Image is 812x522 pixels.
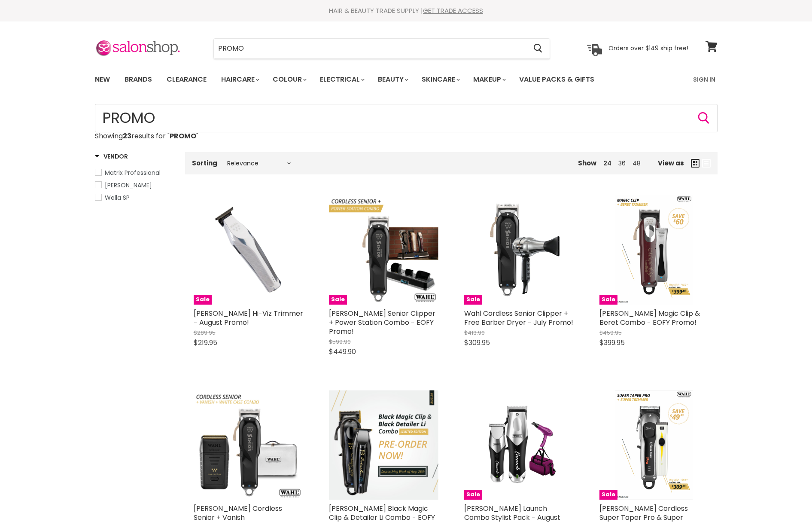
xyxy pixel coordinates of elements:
[578,159,596,168] span: Show
[88,67,645,92] ul: Main menu
[329,195,438,305] a: Wahl Senior Clipper + Power Station Combo - EOFY Promo!Sale
[329,338,351,346] span: $599.90
[194,338,217,348] span: $219.95
[160,70,213,89] a: Clearance
[194,195,303,305] a: Wahl Hi-Viz Trimmer - August Promo!Sale
[615,195,693,305] img: Wahl Magic Clip & Beret Combo - EOFY Promo!
[84,6,728,15] div: HAIR & BEAUTY TRADE SUPPLY |
[415,70,465,89] a: Skincare
[371,70,414,89] a: Beauty
[329,195,438,305] img: Wahl Senior Clipper + Power Station Combo - EOFY Promo!
[170,131,196,141] strong: PROMO
[123,131,131,141] strong: 23
[615,390,693,500] img: Wahl Cordless Super Taper Pro & Super Trimmer Combo - EOFY Promo!
[215,70,265,89] a: Haircare
[658,159,684,167] span: View as
[464,195,574,305] a: Wahl Cordless Senior Clipper + Free Barber Dryer - July Promo!Sale
[599,308,700,327] a: [PERSON_NAME] Magic Clip & Beret Combo - EOFY Promo!
[464,295,482,305] span: Sale
[599,490,617,500] span: Sale
[527,39,550,58] button: Search
[513,70,601,89] a: Value Packs & Gifts
[192,159,217,167] label: Sorting
[480,390,557,500] img: Wahl Launch Combo Stylist Pack - August Promo!
[464,308,573,327] a: Wahl Cordless Senior Clipper + Free Barber Dryer - July Promo!
[105,193,130,202] span: Wella SP
[329,295,347,305] span: Sale
[194,308,303,327] a: [PERSON_NAME] Hi-Viz Trimmer - August Promo!
[194,195,303,305] img: Wahl Hi-Viz Trimmer - August Promo!
[95,132,718,140] p: Showing results for " "
[329,347,356,357] span: $449.90
[194,295,212,305] span: Sale
[608,44,688,52] p: Orders over $149 ship free!
[95,193,174,202] a: Wella SP
[95,168,174,177] a: Matrix Professional
[95,152,128,161] h3: Vendor
[329,390,438,500] img: Wahl Black Magic Clip & Detailer Li Combo - EOFY Promo!
[423,6,483,15] a: GET TRADE ACCESS
[599,195,709,305] a: Wahl Magic Clip & Beret Combo - EOFY Promo!Sale
[467,70,511,89] a: Makeup
[464,490,482,500] span: Sale
[697,111,711,125] button: Search
[464,329,485,337] span: $413.90
[95,104,718,132] input: Search
[688,70,721,89] a: Sign In
[105,168,161,177] span: Matrix Professional
[329,308,435,336] a: [PERSON_NAME] Senior Clipper + Power Station Combo - EOFY Promo!
[194,329,216,337] span: $289.95
[84,67,728,92] nav: Main
[464,338,490,348] span: $309.95
[599,295,617,305] span: Sale
[633,159,641,168] a: 48
[266,70,312,89] a: Colour
[618,159,626,168] a: 36
[464,390,574,500] a: Wahl Launch Combo Stylist Pack - August Promo!Sale
[214,39,527,58] input: Search
[95,104,718,132] form: Product
[599,390,709,500] a: Wahl Cordless Super Taper Pro & Super Trimmer Combo - EOFY Promo!Sale
[105,181,152,189] span: [PERSON_NAME]
[599,338,625,348] span: $399.95
[118,70,158,89] a: Brands
[95,180,174,190] a: Wahl
[464,195,574,305] img: Wahl Cordless Senior Clipper + Free Barber Dryer - July Promo!
[194,390,303,500] img: Wahl Cordless Senior + Vanish Shaver + White Case Combo - EOFY Promo!
[88,70,116,89] a: New
[599,329,622,337] span: $459.95
[213,38,550,59] form: Product
[603,159,611,168] a: 24
[313,70,370,89] a: Electrical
